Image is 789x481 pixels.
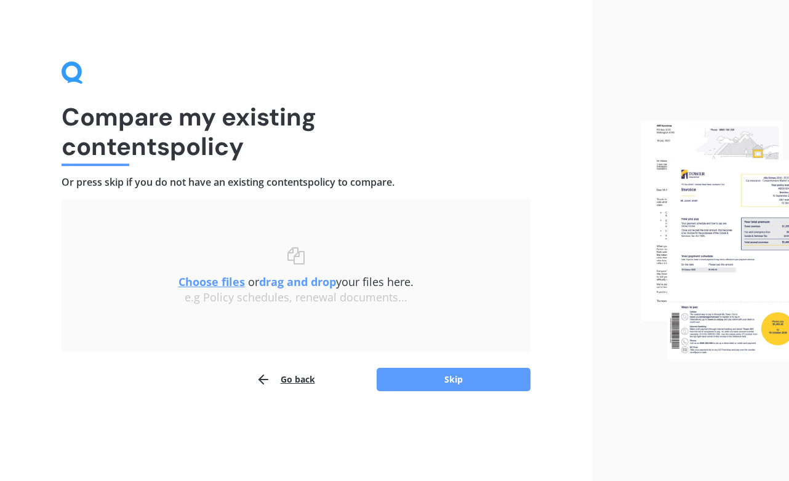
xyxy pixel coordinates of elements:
b: drag and drop [259,274,336,289]
h1: Compare my existing contents policy [62,102,531,161]
button: Skip [377,368,531,391]
u: Choose files [178,274,245,289]
span: or your files here. [178,274,414,289]
div: e.g Policy schedules, renewal documents... [86,291,506,304]
button: Go back [256,367,315,392]
h4: Or press skip if you do not have an existing contents policy to compare. [62,176,531,189]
